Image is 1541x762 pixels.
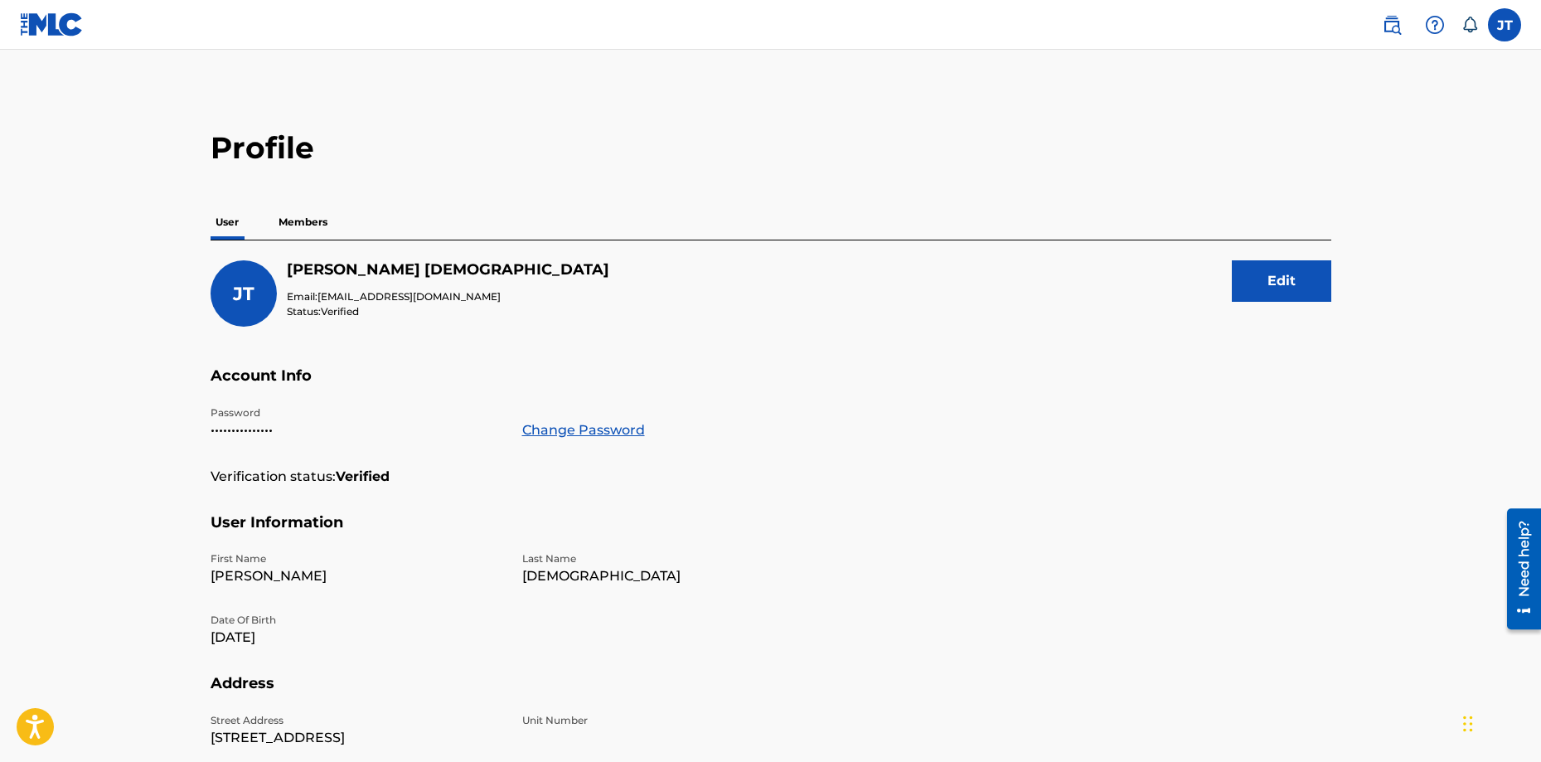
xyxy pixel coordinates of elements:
[211,628,502,648] p: [DATE]
[522,566,814,586] p: [DEMOGRAPHIC_DATA]
[1488,8,1521,41] div: User Menu
[522,713,814,728] p: Unit Number
[211,405,502,420] p: Password
[211,613,502,628] p: Date Of Birth
[211,674,1331,713] h5: Address
[336,467,390,487] strong: Verified
[20,12,84,36] img: MLC Logo
[211,713,502,728] p: Street Address
[211,728,502,748] p: [STREET_ADDRESS]
[1382,15,1402,35] img: search
[233,283,254,305] span: JT
[522,420,645,440] a: Change Password
[522,551,814,566] p: Last Name
[211,551,502,566] p: First Name
[1463,699,1473,749] div: Drag
[211,566,502,586] p: [PERSON_NAME]
[211,129,1331,167] h2: Profile
[1425,15,1445,35] img: help
[274,205,332,240] p: Members
[1375,8,1408,41] a: Public Search
[211,513,1331,552] h5: User Information
[1232,260,1331,302] button: Edit
[211,366,1331,405] h5: Account Info
[287,304,609,319] p: Status:
[1418,8,1451,41] div: Help
[1458,682,1541,762] iframe: Chat Widget
[287,289,609,304] p: Email:
[321,305,359,318] span: Verified
[1495,502,1541,636] iframe: Resource Center
[287,260,609,279] h5: Justin Temple
[211,205,244,240] p: User
[211,420,502,440] p: •••••••••••••••
[1461,17,1478,33] div: Notifications
[211,467,336,487] p: Verification status:
[317,290,501,303] span: [EMAIL_ADDRESS][DOMAIN_NAME]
